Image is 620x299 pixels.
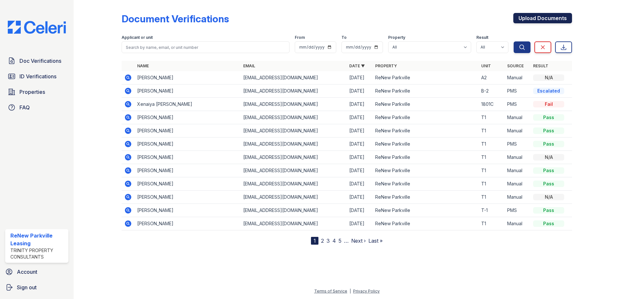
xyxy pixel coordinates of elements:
[241,98,347,111] td: [EMAIL_ADDRESS][DOMAIN_NAME]
[347,124,373,138] td: [DATE]
[373,98,479,111] td: ReNew Parkville
[481,63,491,68] a: Unit
[350,289,351,293] div: |
[505,191,531,204] td: Manual
[135,204,241,217] td: [PERSON_NAME]
[332,238,336,244] a: 4
[373,177,479,191] td: ReNew Parkville
[135,111,241,124] td: [PERSON_NAME]
[3,281,71,294] a: Sign out
[347,204,373,217] td: [DATE]
[479,98,505,111] td: 1801C
[505,204,531,217] td: PMS
[505,124,531,138] td: Manual
[347,151,373,164] td: [DATE]
[505,151,531,164] td: Manual
[505,111,531,124] td: Manual
[241,151,347,164] td: [EMAIL_ADDRESS][DOMAIN_NAME]
[17,283,37,291] span: Sign out
[135,71,241,84] td: [PERSON_NAME]
[135,124,241,138] td: [PERSON_NAME]
[479,84,505,98] td: B-2
[344,237,349,245] span: …
[479,71,505,84] td: A2
[19,88,45,96] span: Properties
[479,151,505,164] td: T1
[373,191,479,204] td: ReNew Parkville
[479,177,505,191] td: T1
[135,138,241,151] td: [PERSON_NAME]
[241,164,347,177] td: [EMAIL_ADDRESS][DOMAIN_NAME]
[533,154,564,161] div: N/A
[479,164,505,177] td: T1
[135,177,241,191] td: [PERSON_NAME]
[3,21,71,34] img: CE_Logo_Blue-a8612792a0a2168367f1c8372b55b34899dd931a85d93a1a3d3e32e68fde9ad4.png
[122,13,229,25] div: Document Verifications
[347,111,373,124] td: [DATE]
[368,238,383,244] a: Last »
[295,35,305,40] label: From
[533,167,564,174] div: Pass
[19,72,56,80] span: ID Verifications
[327,238,330,244] a: 3
[373,124,479,138] td: ReNew Parkville
[373,204,479,217] td: ReNew Parkville
[349,63,365,68] a: Date ▼
[533,63,548,68] a: Result
[3,265,71,278] a: Account
[122,41,290,53] input: Search by name, email, or unit number
[373,71,479,84] td: ReNew Parkville
[533,220,564,227] div: Pass
[347,98,373,111] td: [DATE]
[353,289,380,293] a: Privacy Policy
[347,191,373,204] td: [DATE]
[373,217,479,230] td: ReNew Parkville
[10,247,66,260] div: Trinity Property Consultants
[241,124,347,138] td: [EMAIL_ADDRESS][DOMAIN_NAME]
[241,71,347,84] td: [EMAIL_ADDRESS][DOMAIN_NAME]
[347,138,373,151] td: [DATE]
[479,111,505,124] td: T1
[5,101,68,114] a: FAQ
[373,151,479,164] td: ReNew Parkville
[135,151,241,164] td: [PERSON_NAME]
[375,63,397,68] a: Property
[347,71,373,84] td: [DATE]
[533,114,564,121] div: Pass
[479,124,505,138] td: T1
[479,138,505,151] td: T1
[507,63,524,68] a: Source
[5,70,68,83] a: ID Verifications
[347,217,373,230] td: [DATE]
[373,164,479,177] td: ReNew Parkville
[243,63,255,68] a: Email
[533,88,564,94] div: Escalated
[241,204,347,217] td: [EMAIL_ADDRESS][DOMAIN_NAME]
[241,191,347,204] td: [EMAIL_ADDRESS][DOMAIN_NAME]
[17,268,37,276] span: Account
[388,35,405,40] label: Property
[241,138,347,151] td: [EMAIL_ADDRESS][DOMAIN_NAME]
[135,98,241,111] td: Xenaiya [PERSON_NAME]
[505,84,531,98] td: PMS
[479,191,505,204] td: T1
[241,111,347,124] td: [EMAIL_ADDRESS][DOMAIN_NAME]
[533,207,564,214] div: Pass
[505,177,531,191] td: Manual
[311,237,318,245] div: 1
[135,191,241,204] td: [PERSON_NAME]
[533,141,564,147] div: Pass
[347,84,373,98] td: [DATE]
[347,177,373,191] td: [DATE]
[135,84,241,98] td: [PERSON_NAME]
[513,13,572,23] a: Upload Documents
[476,35,488,40] label: Result
[505,138,531,151] td: PMS
[505,164,531,177] td: Manual
[5,54,68,67] a: Doc Verifications
[505,217,531,230] td: Manual
[19,104,30,111] span: FAQ
[347,164,373,177] td: [DATE]
[373,138,479,151] td: ReNew Parkville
